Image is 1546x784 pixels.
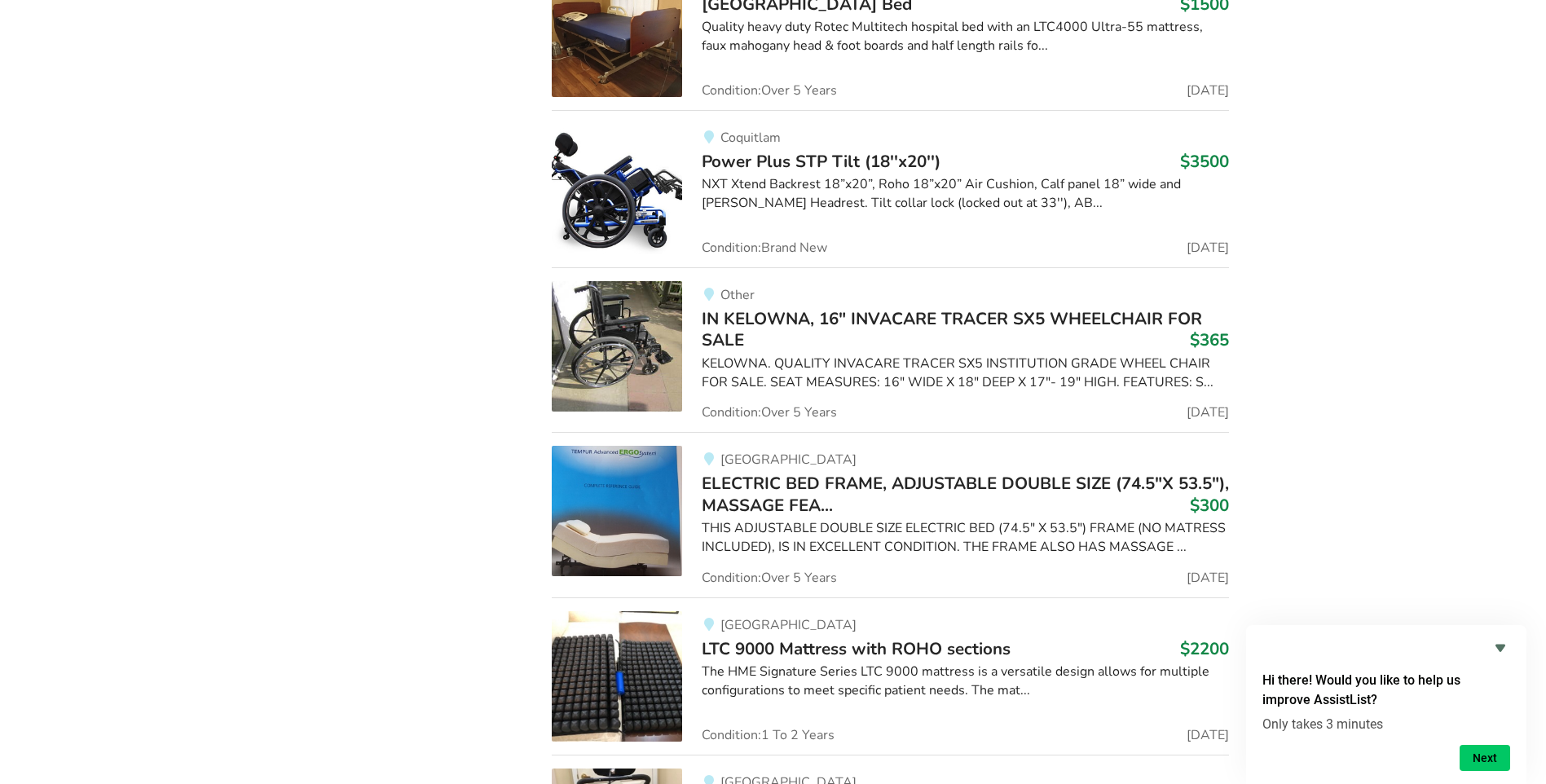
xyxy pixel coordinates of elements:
[552,597,1229,755] a: bedroom equipment-ltc 9000 mattress with roho sections[GEOGRAPHIC_DATA]LTC 9000 Mattress with ROH...
[702,307,1202,351] span: IN KELOWNA, 16" INVACARE TRACER SX5 WHEELCHAIR FOR SALE
[1460,745,1510,771] button: Next question
[1180,638,1229,659] h3: $2200
[702,472,1229,516] span: ELECTRIC BED FRAME, ADJUSTABLE DOUBLE SIZE (74.5"X 53.5"), MASSAGE FEA...
[1187,571,1229,584] span: [DATE]
[1262,716,1510,732] p: Only takes 3 minutes
[702,519,1229,557] div: THIS ADJUSTABLE DOUBLE SIZE ELECTRIC BED (74.5" X 53.5") FRAME (NO MATRESS INCLUDED), IS IN EXCEL...
[720,451,857,469] span: [GEOGRAPHIC_DATA]
[702,663,1229,700] div: The HME Signature Series LTC 9000 mattress is a versatile design allows for multiple configuratio...
[702,571,837,584] span: Condition: Over 5 Years
[552,110,1229,267] a: mobility-power plus stp tilt (18''x20'')CoquitlamPower Plus STP Tilt (18''x20'')$3500NXT Xtend Ba...
[552,611,682,742] img: bedroom equipment-ltc 9000 mattress with roho sections
[702,175,1229,213] div: NXT Xtend Backrest 18”x20”, Roho 18”x20” Air Cushion, Calf panel 18” wide and [PERSON_NAME] Headr...
[552,432,1229,597] a: bedroom equipment-electric bed frame, adjustable double size (74.5"x 53.5"), massage features & r...
[702,18,1229,55] div: Quality heavy duty Rotec Multitech hospital bed with an LTC4000 Ultra-55 mattress, faux mahogany ...
[1187,84,1229,97] span: [DATE]
[720,129,781,147] span: Coquitlam
[702,406,837,419] span: Condition: Over 5 Years
[1180,151,1229,172] h3: $3500
[1187,241,1229,254] span: [DATE]
[720,616,857,634] span: [GEOGRAPHIC_DATA]
[1491,638,1510,658] button: Hide survey
[702,241,827,254] span: Condition: Brand New
[1187,729,1229,742] span: [DATE]
[552,124,682,254] img: mobility-power plus stp tilt (18''x20'')
[702,637,1011,660] span: LTC 9000 Mattress with ROHO sections
[1190,329,1229,350] h3: $365
[702,84,837,97] span: Condition: Over 5 Years
[1262,671,1510,710] h2: Hi there! Would you like to help us improve AssistList?
[702,150,940,173] span: Power Plus STP Tilt (18''x20'')
[552,446,682,576] img: bedroom equipment-electric bed frame, adjustable double size (74.5"x 53.5"), massage features & r...
[1262,638,1510,771] div: Hi there! Would you like to help us improve AssistList?
[552,267,1229,433] a: mobility-in kelowna, 16" invacare tracer sx5 wheelchair for saleOtherIN KELOWNA, 16" INVACARE TRA...
[702,355,1229,392] div: KELOWNA. QUALITY INVACARE TRACER SX5 INSTITUTION GRADE WHEEL CHAIR FOR SALE. SEAT MEASURES: 16" W...
[552,281,682,412] img: mobility-in kelowna, 16" invacare tracer sx5 wheelchair for sale
[1190,495,1229,516] h3: $300
[1187,406,1229,419] span: [DATE]
[702,729,835,742] span: Condition: 1 To 2 Years
[720,286,755,304] span: Other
